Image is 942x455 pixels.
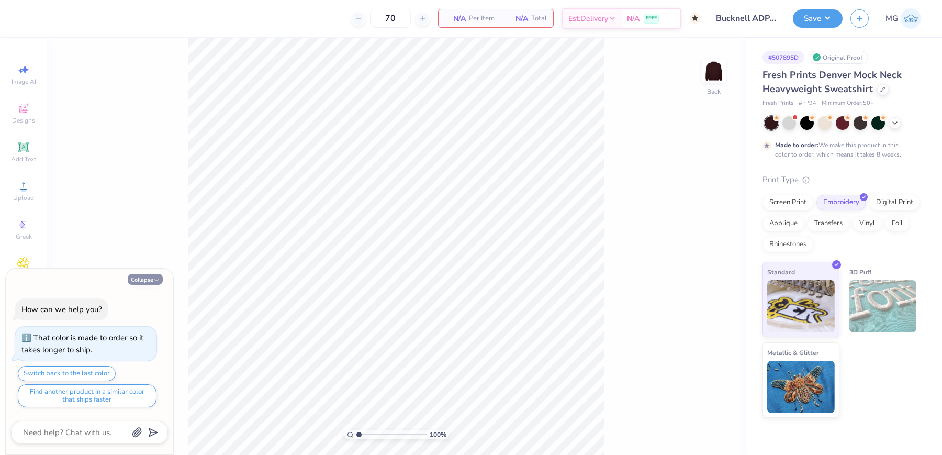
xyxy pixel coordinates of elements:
span: Clipart & logos [5,271,42,288]
div: That color is made to order so it takes longer to ship. [21,332,143,355]
div: Original Proof [810,51,868,64]
span: Est. Delivery [568,13,608,24]
div: We make this product in this color to order, which means it takes 8 weeks. [775,140,904,159]
button: Find another product in a similar color that ships faster [18,384,156,407]
span: Add Text [11,155,36,163]
div: # 507895D [762,51,804,64]
span: Minimum Order: 50 + [822,99,874,108]
div: Transfers [808,216,849,231]
span: FREE [646,15,657,22]
span: N/A [507,13,528,24]
img: 3D Puff [849,280,917,332]
span: Total [531,13,547,24]
div: Applique [762,216,804,231]
strong: Made to order: [775,141,818,149]
button: Collapse [128,274,163,285]
span: N/A [445,13,466,24]
img: Standard [767,280,835,332]
div: Foil [885,216,910,231]
div: How can we help you? [21,304,102,315]
span: Fresh Prints [762,99,793,108]
img: Mary Grace [901,8,921,29]
div: Vinyl [853,216,882,231]
span: Fresh Prints Denver Mock Neck Heavyweight Sweatshirt [762,69,902,95]
input: – – [370,9,411,28]
img: Metallic & Glitter [767,361,835,413]
img: Back [703,61,724,82]
span: # FP94 [799,99,816,108]
a: MG [885,8,921,29]
div: Digital Print [869,195,920,210]
button: Switch back to the last color [18,366,116,381]
div: Rhinestones [762,237,813,252]
span: Greek [16,232,32,241]
span: MG [885,13,898,25]
span: N/A [627,13,640,24]
span: Image AI [12,77,36,86]
div: Print Type [762,174,921,186]
input: Untitled Design [708,8,785,29]
div: Embroidery [816,195,866,210]
span: 100 % [430,430,446,439]
div: Screen Print [762,195,813,210]
span: Standard [767,267,795,278]
button: Save [793,9,843,28]
span: Designs [12,116,35,125]
span: 3D Puff [849,267,871,278]
span: Upload [13,194,34,202]
div: Back [707,87,721,96]
span: Metallic & Glitter [767,347,819,358]
span: Per Item [469,13,495,24]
